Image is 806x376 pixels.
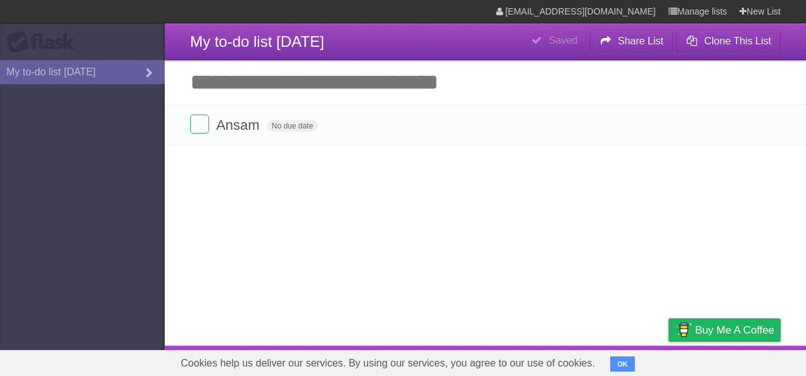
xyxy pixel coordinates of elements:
[675,319,692,341] img: Buy me a coffee
[609,349,637,373] a: Terms
[668,318,781,342] a: Buy me a coffee
[704,35,771,46] b: Clone This List
[701,349,781,373] a: Suggest a feature
[618,35,663,46] b: Share List
[652,349,685,373] a: Privacy
[190,33,324,50] span: My to-do list [DATE]
[267,120,318,132] span: No due date
[216,117,262,133] span: Ansam
[6,31,82,54] div: Flask
[549,35,577,46] b: Saved
[542,349,593,373] a: Developers
[500,349,527,373] a: About
[610,356,635,372] button: OK
[168,351,608,376] span: Cookies help us deliver our services. By using our services, you agree to our use of cookies.
[676,30,781,53] button: Clone This List
[590,30,674,53] button: Share List
[190,115,209,134] label: Done
[695,319,774,341] span: Buy me a coffee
